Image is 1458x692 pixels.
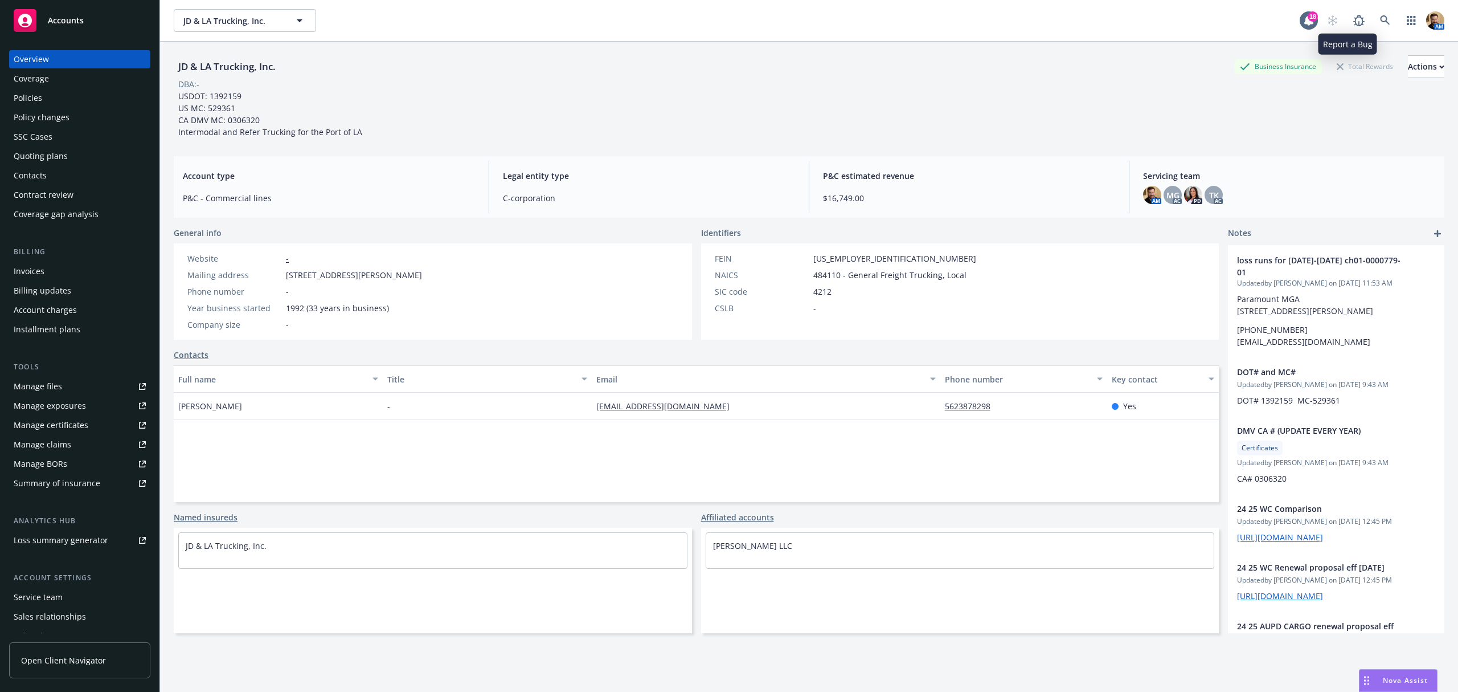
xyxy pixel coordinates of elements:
[9,572,150,584] div: Account settings
[1237,591,1323,601] a: [URL][DOMAIN_NAME]
[187,269,281,281] div: Mailing address
[1431,227,1444,241] a: add
[701,511,774,523] a: Affiliated accounts
[14,588,63,606] div: Service team
[14,397,86,415] div: Manage exposures
[286,286,289,298] span: -
[503,170,795,182] span: Legal entity type
[1237,395,1340,406] span: DOT# 1392159 MC-529361
[945,373,1091,385] div: Phone number
[9,70,150,88] a: Coverage
[823,192,1115,204] span: $16,749.00
[1209,189,1219,201] span: TK
[9,246,150,258] div: Billing
[286,253,289,264] a: -
[9,455,150,473] a: Manage BORs
[9,416,150,434] a: Manage certificates
[1228,416,1444,494] div: DMV CA # (UPDATE EVERY YEAR)CertificatesUpdatedby [PERSON_NAME] on [DATE] 9:43 AMCA# 0306320
[14,531,108,549] div: Loss summary generator
[1237,324,1435,348] p: [PHONE_NUMBER] [EMAIL_ADDRESS][DOMAIN_NAME]
[1237,458,1435,468] span: Updated by [PERSON_NAME] on [DATE] 9:43 AM
[187,253,281,264] div: Website
[9,128,150,146] a: SSC Cases
[14,205,99,223] div: Coverage gap analysis
[1107,365,1219,393] button: Key contact
[592,365,940,393] button: Email
[174,511,237,523] a: Named insureds
[14,262,44,280] div: Invoices
[14,301,77,319] div: Account charges
[183,170,475,182] span: Account type
[813,302,816,314] span: -
[713,540,792,551] a: [PERSON_NAME] LLC
[174,59,280,74] div: JD & LA Trucking, Inc.
[813,253,976,264] span: [US_EMPLOYER_IDENTIFICATION_NUMBER]
[715,302,809,314] div: CSLB
[1237,532,1323,543] a: [URL][DOMAIN_NAME]
[178,373,366,385] div: Full name
[1228,552,1444,611] div: 24 25 WC Renewal proposal eff [DATE]Updatedby [PERSON_NAME] on [DATE] 12:45 PM[URL][DOMAIN_NAME]
[187,286,281,298] div: Phone number
[14,108,69,127] div: Policy changes
[286,269,422,281] span: [STREET_ADDRESS][PERSON_NAME]
[14,416,88,434] div: Manage certificates
[1348,9,1370,32] a: Report a Bug
[596,401,739,412] a: [EMAIL_ADDRESS][DOMAIN_NAME]
[14,455,67,473] div: Manage BORs
[1234,59,1322,74] div: Business Insurance
[940,365,1108,393] button: Phone number
[1228,611,1444,680] div: 24 25 AUPD CARGO renewal proposal eff [DATE]Updatedby [PERSON_NAME] on [DATE] 8:37 AM[URL][DOMAIN...
[286,319,289,331] span: -
[387,373,575,385] div: Title
[48,16,84,25] span: Accounts
[1237,366,1406,378] span: DOT# and MC#
[9,89,150,107] a: Policies
[187,302,281,314] div: Year business started
[9,435,150,454] a: Manage claims
[1237,503,1406,515] span: 24 25 WC Comparison
[1237,254,1406,278] span: loss runs for [DATE]-[DATE] ch01-0000779-01
[14,70,49,88] div: Coverage
[715,253,809,264] div: FEIN
[1408,56,1444,78] div: Actions
[1426,11,1444,30] img: photo
[9,397,150,415] a: Manage exposures
[174,365,383,393] button: Full name
[387,400,390,412] span: -
[1143,170,1435,182] span: Servicing team
[9,301,150,319] a: Account charges
[14,147,68,165] div: Quoting plans
[14,627,79,645] div: Related accounts
[1237,293,1435,317] p: Paramount MGA [STREET_ADDRESS][PERSON_NAME]
[1237,473,1287,484] span: CA# 0306320
[14,128,52,146] div: SSC Cases
[1184,186,1202,204] img: photo
[1359,669,1437,692] button: Nova Assist
[9,186,150,204] a: Contract review
[1112,373,1202,385] div: Key contact
[1331,59,1399,74] div: Total Rewards
[178,400,242,412] span: [PERSON_NAME]
[9,166,150,185] a: Contacts
[14,89,42,107] div: Policies
[174,349,208,361] a: Contacts
[14,282,71,300] div: Billing updates
[701,227,741,239] span: Identifiers
[1228,245,1444,357] div: loss runs for [DATE]-[DATE] ch01-0000779-01Updatedby [PERSON_NAME] on [DATE] 11:53 AMParamount MG...
[14,608,86,626] div: Sales relationships
[1408,55,1444,78] button: Actions
[715,269,809,281] div: NAICS
[286,302,389,314] span: 1992 (33 years in business)
[14,435,71,454] div: Manage claims
[183,192,475,204] span: P&C - Commercial lines
[945,401,1000,412] a: 5623878298
[9,205,150,223] a: Coverage gap analysis
[9,627,150,645] a: Related accounts
[823,170,1115,182] span: P&C estimated revenue
[1123,400,1136,412] span: Yes
[9,147,150,165] a: Quoting plans
[9,361,150,373] div: Tools
[174,227,222,239] span: General info
[1166,189,1179,201] span: MG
